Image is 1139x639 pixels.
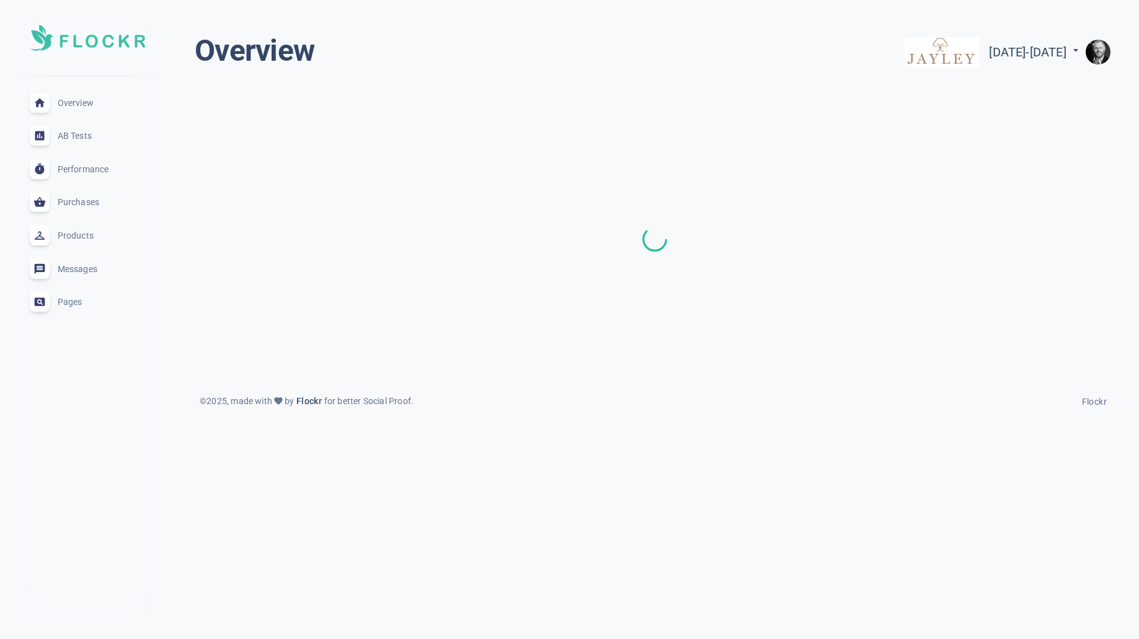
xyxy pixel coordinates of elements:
a: Pages [10,285,165,319]
a: Flockr [294,394,324,408]
a: AB Tests [10,119,165,152]
a: Products [10,219,165,252]
h1: Overview [195,32,314,69]
span: favorite [273,396,283,406]
a: Overview [10,86,165,120]
a: Purchases [10,186,165,219]
span: Flockr [294,396,324,406]
img: e9922e3fc00dd5316fa4c56e6d75935f [1086,40,1110,64]
img: Soft UI Logo [30,25,145,51]
a: Messages [10,252,165,286]
span: [DATE] - [DATE] [989,45,1082,59]
div: © 2025 , made with by for better Social Proof. [192,394,421,408]
a: Performance [10,152,165,186]
a: Flockr [1082,393,1107,408]
img: jayley [905,33,979,72]
span: Flockr [1082,397,1107,407]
